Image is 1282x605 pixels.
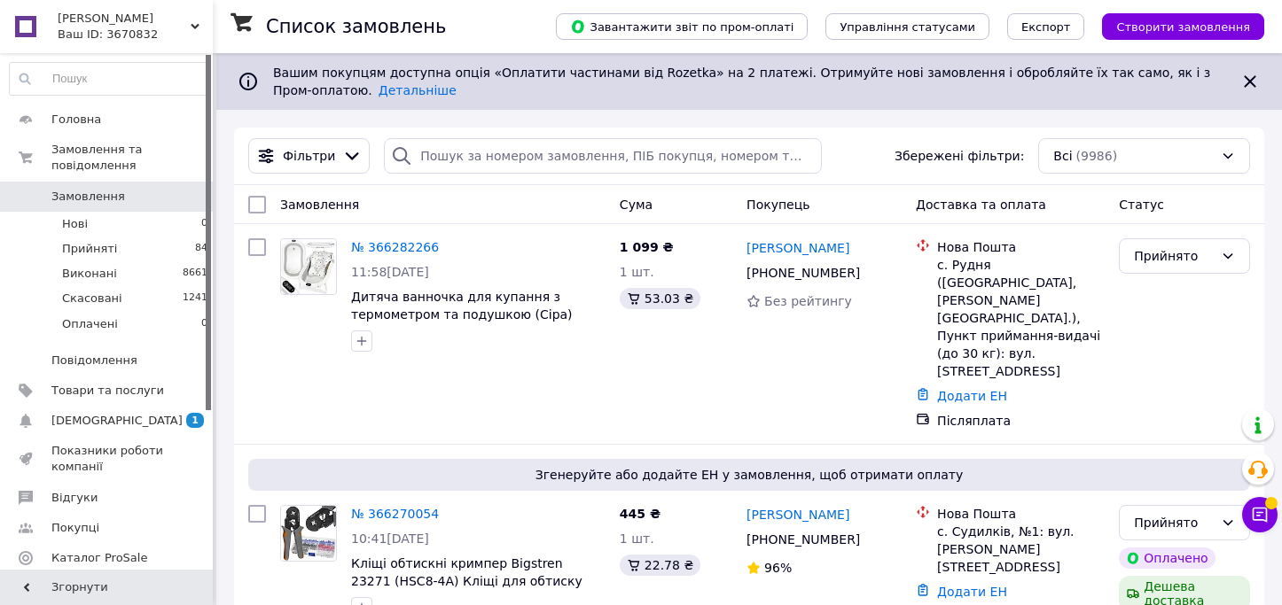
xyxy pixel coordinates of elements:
[764,294,852,308] span: Без рейтингу
[1007,13,1085,40] button: Експорт
[384,138,821,174] input: Пошук за номером замовлення, ПІБ покупця, номером телефону, Email, номером накладної
[280,238,337,295] a: Фото товару
[937,238,1105,256] div: Нова Пошта
[51,383,164,399] span: Товари та послуги
[1134,513,1214,532] div: Прийнято
[195,241,207,257] span: 84
[51,490,98,506] span: Відгуки
[51,413,183,429] span: [DEMOGRAPHIC_DATA]
[937,256,1105,380] div: с. Рудня ([GEOGRAPHIC_DATA], [PERSON_NAME][GEOGRAPHIC_DATA].), Пункт приймання-видачі (до 30 кг):...
[51,142,213,174] span: Замовлення та повідомлення
[51,112,101,128] span: Головна
[280,198,359,212] span: Замовлення
[62,316,118,332] span: Оплачені
[51,353,137,368] span: Повідомлення
[266,16,446,37] h1: Список замовлень
[51,189,125,205] span: Замовлення
[743,527,864,552] div: [PHONE_NUMBER]
[351,265,429,279] span: 11:58[DATE]
[620,240,674,254] span: 1 099 ₴
[570,19,793,35] span: Завантажити звіт по пром-оплаті
[620,531,654,546] span: 1 шт.
[281,506,336,561] img: Фото товару
[825,13,989,40] button: Управління статусами
[937,585,1007,599] a: Додати ЕН
[351,531,429,546] span: 10:41[DATE]
[1119,198,1164,212] span: Статус
[747,506,849,524] a: [PERSON_NAME]
[62,266,117,282] span: Виконані
[1242,497,1278,532] button: Чат з покупцем
[351,240,439,254] a: № 366282266
[58,11,191,27] span: Єврошоп
[747,198,809,212] span: Покупець
[1116,20,1250,34] span: Створити замовлення
[281,239,336,294] img: Фото товару
[351,507,439,521] a: № 366270054
[201,216,207,232] span: 0
[937,523,1105,576] div: с. Судилків, №1: вул. [PERSON_NAME][STREET_ADDRESS]
[255,466,1243,484] span: Згенеруйте або додайте ЕН у замовлення, щоб отримати оплату
[556,13,808,40] button: Завантажити звіт по пром-оплаті
[1076,149,1118,163] span: (9986)
[620,288,700,309] div: 53.03 ₴
[620,507,661,521] span: 445 ₴
[620,265,654,279] span: 1 шт.
[201,316,207,332] span: 0
[62,291,122,306] span: Скасовані
[1134,246,1214,266] div: Прийнято
[747,239,849,257] a: [PERSON_NAME]
[62,241,117,257] span: Прийняті
[764,561,792,575] span: 96%
[743,260,864,285] div: [PHONE_NUMBER]
[51,443,164,475] span: Показники роботи компанії
[916,198,1046,212] span: Доставка та оплата
[51,520,99,536] span: Покупці
[1084,19,1264,33] a: Створити замовлення
[183,266,207,282] span: 8661
[620,555,700,576] div: 22.78 ₴
[10,63,208,95] input: Пошук
[1021,20,1071,34] span: Експорт
[351,290,573,322] a: Дитяча ванночка для купання з термометром та подушкою (Сіра)
[937,505,1105,523] div: Нова Пошта
[379,83,457,97] a: Детальніше
[283,147,335,165] span: Фільтри
[186,413,204,428] span: 1
[937,389,1007,403] a: Додати ЕН
[840,20,975,34] span: Управління статусами
[273,66,1210,97] span: Вашим покупцям доступна опція «Оплатити частинами від Rozetka» на 2 платежі. Отримуйте нові замов...
[58,27,213,43] div: Ваш ID: 3670832
[1102,13,1264,40] button: Створити замовлення
[280,505,337,562] a: Фото товару
[183,291,207,306] span: 1241
[51,550,147,566] span: Каталог ProSale
[937,412,1105,430] div: Післяплата
[1119,547,1215,569] div: Оплачено
[620,198,653,212] span: Cума
[62,216,88,232] span: Нові
[895,147,1024,165] span: Збережені фільтри:
[1053,147,1072,165] span: Всі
